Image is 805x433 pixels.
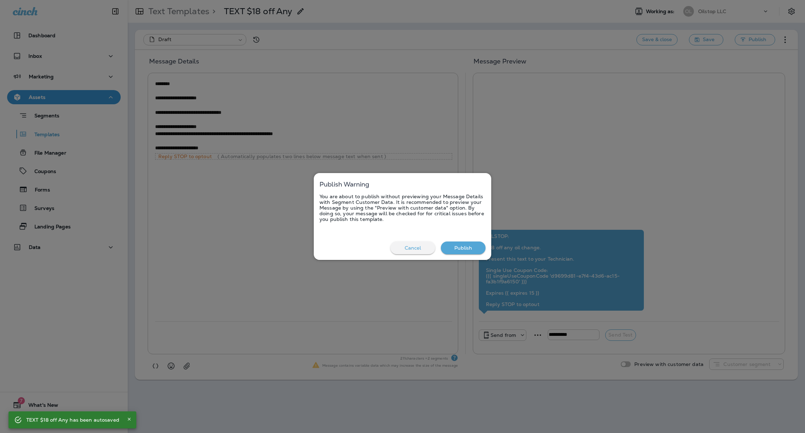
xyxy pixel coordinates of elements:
[319,179,486,190] h5: Publish Warning
[441,242,486,255] button: Publish
[26,413,119,426] div: TEXT $18 off Any has been autosaved
[390,242,435,255] button: Cancel
[125,415,133,423] button: Close
[319,190,486,242] p: You are about to publish without previewing your Message Details with Segment Customer Data. It i...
